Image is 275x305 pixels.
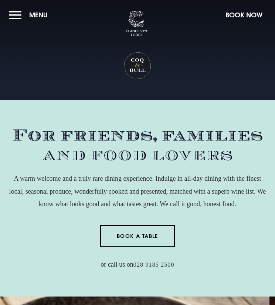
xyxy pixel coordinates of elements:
[29,11,48,19] span: Menu
[126,11,148,37] img: Clandeboye Lodge
[133,261,174,268] a: 028 9185 2500
[100,225,175,247] a: Book a Table
[222,7,266,23] button: Book Now
[9,126,266,165] h2: For friends, families and food lovers
[9,172,266,210] p: A warm welcome and a truly rare dining experience. Indulge in all-day dining with the finest loca...
[9,258,266,271] p: or call us on
[123,52,152,80] h1: Coq & Bull
[9,7,51,23] button: Menu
